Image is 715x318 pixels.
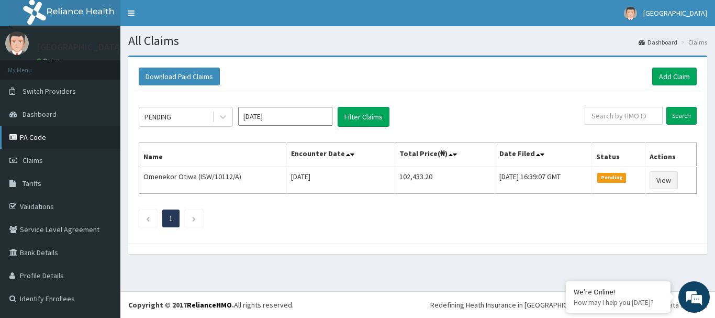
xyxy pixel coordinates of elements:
[23,86,76,96] span: Switch Providers
[139,167,287,194] td: Omenekor Otiwa (ISW/10112/A)
[187,300,232,310] a: RelianceHMO
[624,7,637,20] img: User Image
[286,143,395,167] th: Encounter Date
[120,291,715,318] footer: All rights reserved.
[144,112,171,122] div: PENDING
[585,107,663,125] input: Search by HMO ID
[645,143,696,167] th: Actions
[643,8,707,18] span: [GEOGRAPHIC_DATA]
[37,42,123,52] p: [GEOGRAPHIC_DATA]
[192,214,196,223] a: Next page
[678,38,707,47] li: Claims
[23,156,43,165] span: Claims
[650,171,678,189] a: View
[430,300,707,310] div: Redefining Heath Insurance in [GEOGRAPHIC_DATA] using Telemedicine and Data Science!
[169,214,173,223] a: Page 1 is your current page
[592,143,645,167] th: Status
[597,173,626,182] span: Pending
[37,57,62,64] a: Online
[286,167,395,194] td: [DATE]
[639,38,677,47] a: Dashboard
[652,68,697,85] a: Add Claim
[495,143,592,167] th: Date Filed
[574,298,663,307] p: How may I help you today?
[139,68,220,85] button: Download Paid Claims
[23,179,41,188] span: Tariffs
[666,107,697,125] input: Search
[128,300,234,310] strong: Copyright © 2017 .
[238,107,332,126] input: Select Month and Year
[128,34,707,48] h1: All Claims
[146,214,150,223] a: Previous page
[139,143,287,167] th: Name
[495,167,592,194] td: [DATE] 16:39:07 GMT
[395,167,495,194] td: 102,433.20
[338,107,389,127] button: Filter Claims
[23,109,57,119] span: Dashboard
[395,143,495,167] th: Total Price(₦)
[5,31,29,55] img: User Image
[574,287,663,297] div: We're Online!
